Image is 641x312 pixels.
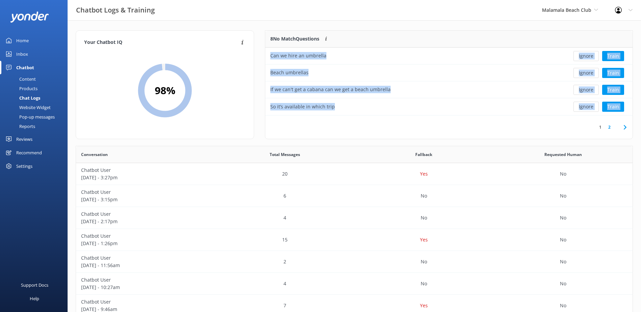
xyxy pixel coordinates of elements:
a: Pop-up messages [4,112,68,122]
a: Content [4,74,68,84]
p: 8 No Match Questions [270,35,319,43]
div: Reviews [16,132,32,146]
p: No [421,192,427,200]
h3: Chatbot Logs & Training [76,5,155,16]
p: No [421,214,427,222]
p: No [560,214,566,222]
div: row [76,273,633,295]
p: No [560,302,566,309]
p: Chatbot User [81,166,210,174]
div: Chat Logs [4,93,40,103]
button: Ignore [573,85,599,95]
div: Chatbot [16,61,34,74]
button: Train [602,68,624,78]
div: Content [4,74,36,84]
span: Conversation [81,151,108,158]
p: Chatbot User [81,188,210,196]
h4: Your Chatbot IQ [84,39,239,46]
div: Beach umbrellas [270,69,309,76]
p: [DATE] - 2:17pm [81,218,210,225]
a: Chat Logs [4,93,68,103]
div: row [76,251,633,273]
p: [DATE] - 11:56am [81,262,210,269]
button: Train [602,102,624,112]
h2: 98 % [155,82,175,99]
div: row [265,81,633,98]
button: Train [602,51,624,61]
p: No [560,192,566,200]
button: Ignore [573,102,599,112]
div: If we can't get a cabana can we get a beach umbrella [270,86,391,93]
div: Support Docs [21,278,48,292]
button: Train [602,85,624,95]
div: Home [16,34,29,47]
div: Pop-up messages [4,112,55,122]
p: No [560,170,566,178]
p: No [560,280,566,287]
p: 7 [283,302,286,309]
p: 20 [282,170,288,178]
div: row [265,48,633,64]
div: Inbox [16,47,28,61]
p: [DATE] - 1:26pm [81,240,210,247]
p: Chatbot User [81,276,210,284]
p: No [560,236,566,243]
button: Ignore [573,51,599,61]
p: 15 [282,236,288,243]
p: Chatbot User [81,210,210,218]
img: yonder-white-logo.png [10,11,49,23]
a: Products [4,84,68,93]
div: row [76,185,633,207]
a: 2 [605,124,614,130]
p: No [560,258,566,265]
div: row [265,98,633,115]
div: row [76,229,633,251]
div: Settings [16,159,32,173]
div: Help [30,292,39,305]
span: Requested Human [544,151,582,158]
p: Yes [420,170,428,178]
div: Reports [4,122,35,131]
a: 1 [596,124,605,130]
p: 4 [283,214,286,222]
p: Chatbot User [81,298,210,306]
span: Malamala Beach Club [542,7,591,13]
p: [DATE] - 3:27pm [81,174,210,181]
p: No [421,280,427,287]
div: row [265,64,633,81]
p: 2 [283,258,286,265]
div: Products [4,84,38,93]
p: Chatbot User [81,232,210,240]
div: So it’s available in which trip [270,103,335,110]
div: Website Widget [4,103,51,112]
a: Website Widget [4,103,68,112]
div: Recommend [16,146,42,159]
a: Reports [4,122,68,131]
p: [DATE] - 3:15pm [81,196,210,203]
p: No [421,258,427,265]
div: row [76,207,633,229]
p: Yes [420,302,428,309]
p: 4 [283,280,286,287]
div: grid [265,48,633,115]
p: Chatbot User [81,254,210,262]
div: row [76,163,633,185]
p: [DATE] - 10:27am [81,284,210,291]
span: Fallback [415,151,432,158]
button: Ignore [573,68,599,78]
p: Yes [420,236,428,243]
div: Can we hire an umbrella [270,52,326,59]
span: Total Messages [270,151,300,158]
p: 6 [283,192,286,200]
